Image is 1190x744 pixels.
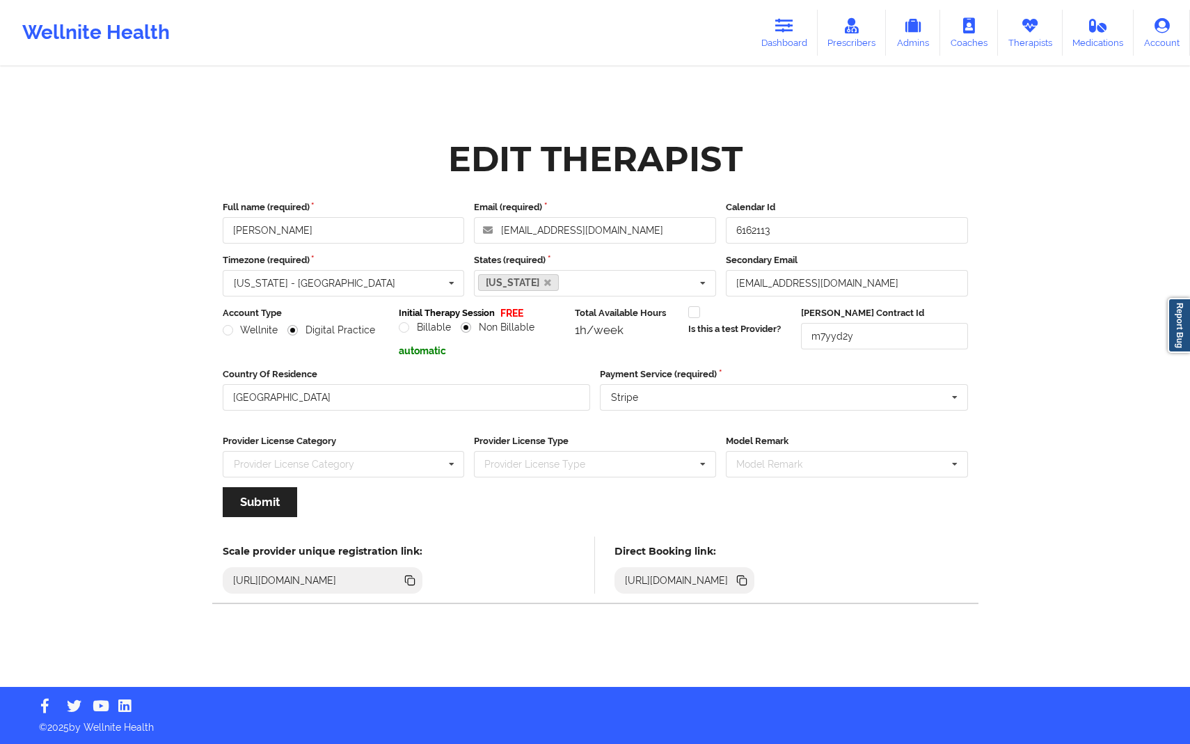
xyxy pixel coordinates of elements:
[726,434,968,448] label: Model Remark
[688,322,781,336] label: Is this a test Provider?
[474,253,716,267] label: States (required)
[474,217,716,244] input: Email address
[287,324,375,336] label: Digital Practice
[223,434,465,448] label: Provider License Category
[801,323,967,349] input: Deel Contract Id
[1168,298,1190,353] a: Report Bug
[234,278,395,288] div: [US_STATE] - [GEOGRAPHIC_DATA]
[223,306,389,320] label: Account Type
[478,274,559,291] a: [US_STATE]
[575,323,678,337] div: 1h/week
[481,457,605,473] div: Provider License Type
[1063,10,1134,56] a: Medications
[223,217,465,244] input: Full name
[726,200,968,214] label: Calendar Id
[751,10,818,56] a: Dashboard
[726,217,968,244] input: Calendar Id
[474,200,716,214] label: Email (required)
[726,253,968,267] label: Secondary Email
[619,573,734,587] div: [URL][DOMAIN_NAME]
[29,711,1161,734] p: © 2025 by Wellnite Health
[223,200,465,214] label: Full name (required)
[448,137,743,181] div: Edit Therapist
[234,459,354,469] div: Provider License Category
[726,270,968,296] input: Email
[500,306,523,320] p: FREE
[399,344,565,358] p: automatic
[223,545,422,557] h5: Scale provider unique registration link:
[611,393,638,402] div: Stripe
[399,306,495,320] label: Initial Therapy Session
[818,10,887,56] a: Prescribers
[733,457,823,473] div: Model Remark
[575,306,678,320] label: Total Available Hours
[614,545,754,557] h5: Direct Booking link:
[940,10,998,56] a: Coaches
[600,367,968,381] label: Payment Service (required)
[399,322,451,333] label: Billable
[998,10,1063,56] a: Therapists
[223,253,465,267] label: Timezone (required)
[223,487,297,517] button: Submit
[801,306,967,320] label: [PERSON_NAME] Contract Id
[223,324,278,336] label: Wellnite
[886,10,940,56] a: Admins
[1134,10,1190,56] a: Account
[474,434,716,448] label: Provider License Type
[223,367,591,381] label: Country Of Residence
[461,322,534,333] label: Non Billable
[228,573,342,587] div: [URL][DOMAIN_NAME]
